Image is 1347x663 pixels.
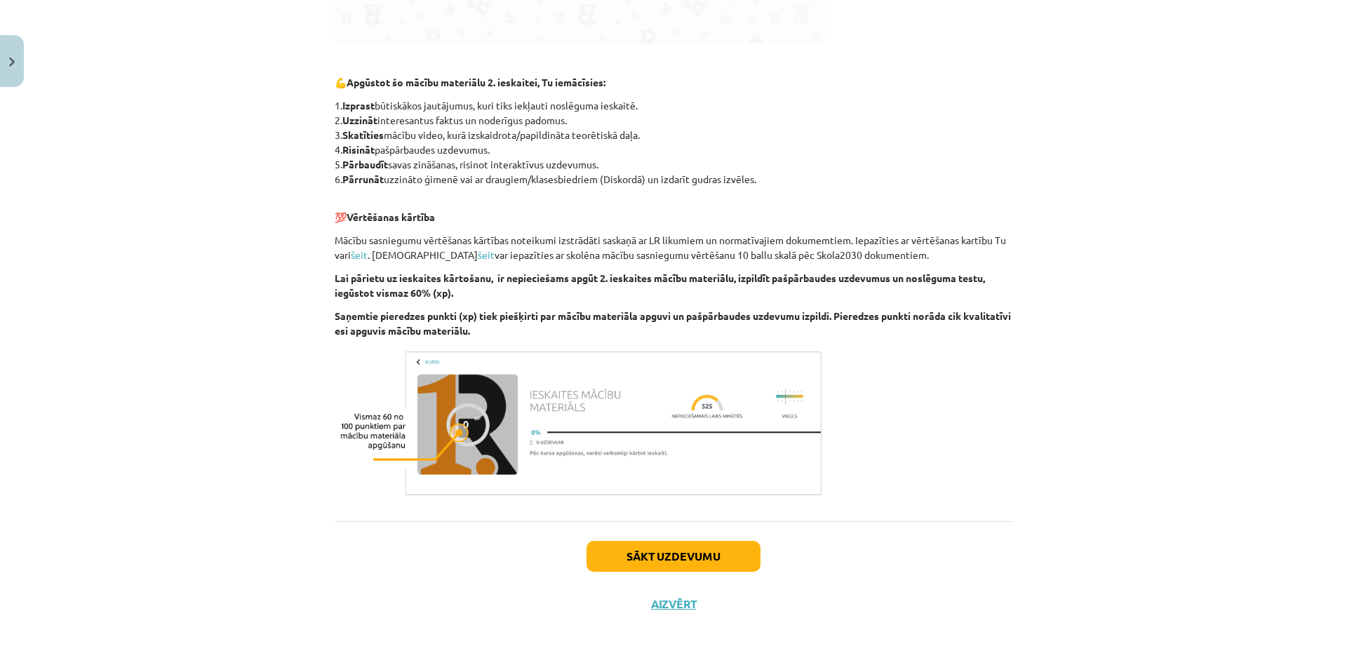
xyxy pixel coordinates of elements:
[335,272,985,299] b: Lai pārietu uz ieskaites kārtošanu, ir nepieciešams apgūt 2. ieskaites mācību materiālu, izpildīt...
[342,114,377,126] b: Uzzināt
[342,143,375,156] b: Risināt
[351,248,368,261] a: šeit
[647,597,700,611] button: Aizvērt
[587,541,760,572] button: Sākt uzdevumu
[335,75,1012,90] p: 💪
[342,99,375,112] b: Izprast
[342,173,384,185] b: Pārrunāt
[347,210,435,223] b: Vērtēšanas kārtība
[9,58,15,67] img: icon-close-lesson-0947bae3869378f0d4975bcd49f059093ad1ed9edebbc8119c70593378902aed.svg
[335,195,1012,225] p: 💯
[335,233,1012,262] p: Mācību sasniegumu vērtēšanas kārtības noteikumi izstrādāti saskaņā ar LR likumiem un normatīvajie...
[342,128,384,141] b: Skatīties
[335,309,1011,337] b: Saņemtie pieredzes punkti (xp) tiek piešķirti par mācību materiāla apguvi un pašpārbaudes uzdevum...
[478,248,495,261] a: šeit
[335,98,1012,187] p: 1. būtiskākos jautājumus, kuri tiks iekļauti noslēguma ieskaitē. 2. interesantus faktus un noderī...
[347,76,605,88] b: Apgūstot šo mācību materiālu 2. ieskaitei, Tu iemācīsies:
[342,158,388,170] b: Pārbaudīt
